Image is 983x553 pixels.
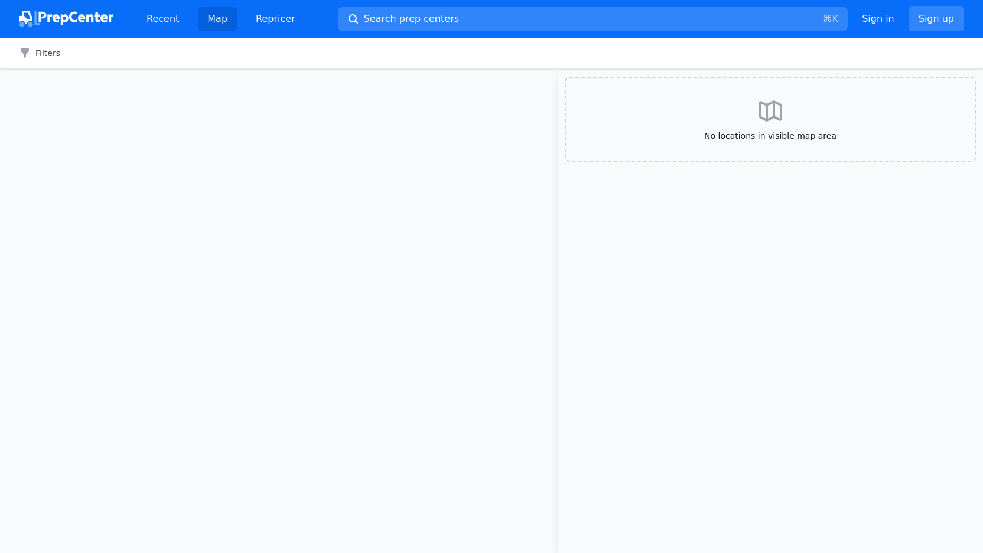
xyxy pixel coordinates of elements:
a: Recent [137,7,188,31]
a: Sign in [862,12,894,26]
a: Repricer [246,7,305,31]
img: PrepCenter [19,11,113,27]
kbd: K [832,13,839,24]
a: Map [198,7,237,31]
button: Filters [19,47,60,59]
span: No locations in visible map area [585,130,956,142]
span: Search prep centers [364,12,459,26]
button: Search prep centers⌘K [338,7,848,31]
kbd: ⌘ [823,13,832,24]
a: Sign up [909,6,964,31]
